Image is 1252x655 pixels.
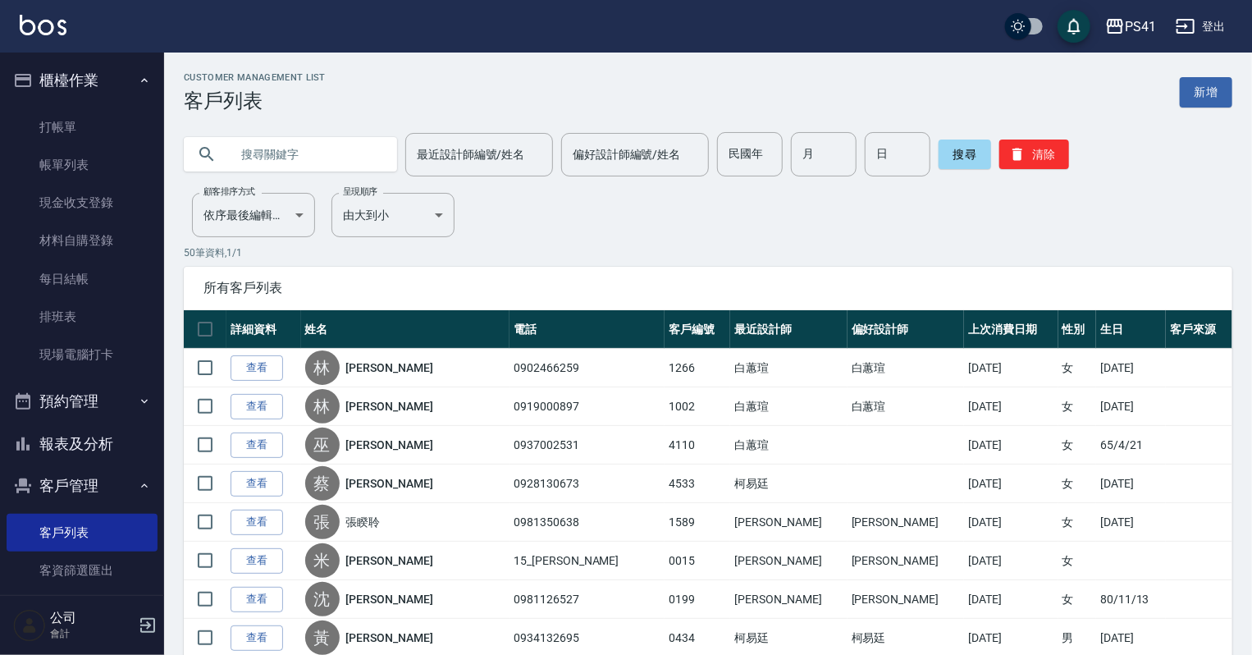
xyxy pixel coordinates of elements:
[1058,426,1096,465] td: 女
[730,387,847,426] td: 白蕙瑄
[7,552,158,589] a: 客資篩選匯出
[1096,310,1166,349] th: 生日
[964,542,1058,580] td: [DATE]
[509,349,665,387] td: 0902466259
[509,580,665,619] td: 0981126527
[13,609,46,642] img: Person
[7,222,158,259] a: 材料自購登錄
[665,503,731,542] td: 1589
[1096,503,1166,542] td: [DATE]
[964,580,1058,619] td: [DATE]
[1058,542,1096,580] td: 女
[665,426,731,465] td: 4110
[1166,310,1232,349] th: 客戶來源
[50,610,134,626] h5: 公司
[509,387,665,426] td: 0919000897
[1125,16,1156,37] div: PS41
[730,465,847,503] td: 柯易廷
[226,310,301,349] th: 詳細資料
[203,186,255,198] label: 顧客排序方式
[346,398,433,415] a: [PERSON_NAME]
[203,280,1213,296] span: 所有客戶列表
[7,184,158,222] a: 現金收支登錄
[231,471,283,497] a: 查看
[1096,580,1166,619] td: 80/11/13
[1099,10,1163,44] button: PS41
[964,426,1058,465] td: [DATE]
[231,433,283,458] a: 查看
[665,387,731,426] td: 1002
[848,387,964,426] td: 白蕙瑄
[343,186,377,198] label: 呈現順序
[848,542,964,580] td: [PERSON_NAME]
[7,514,158,552] a: 客戶列表
[231,625,283,651] a: 查看
[7,380,158,423] button: 預約管理
[346,591,433,607] a: [PERSON_NAME]
[305,505,340,539] div: 張
[301,310,510,349] th: 姓名
[1058,503,1096,542] td: 女
[231,394,283,419] a: 查看
[964,503,1058,542] td: [DATE]
[1096,349,1166,387] td: [DATE]
[730,426,847,465] td: 白蕙瑄
[231,355,283,381] a: 查看
[964,387,1058,426] td: [DATE]
[665,465,731,503] td: 4533
[1058,349,1096,387] td: 女
[331,193,455,237] div: 由大到小
[665,349,731,387] td: 1266
[7,298,158,336] a: 排班表
[665,580,731,619] td: 0199
[184,245,1232,260] p: 50 筆資料, 1 / 1
[1096,387,1166,426] td: [DATE]
[20,15,66,35] img: Logo
[346,475,433,492] a: [PERSON_NAME]
[305,466,340,501] div: 蔡
[509,310,665,349] th: 電話
[230,132,384,176] input: 搜尋關鍵字
[7,59,158,102] button: 櫃檯作業
[848,349,964,387] td: 白蕙瑄
[1058,10,1090,43] button: save
[7,336,158,373] a: 現場電腦打卡
[1058,580,1096,619] td: 女
[509,465,665,503] td: 0928130673
[1096,426,1166,465] td: 65/4/21
[1180,77,1232,108] a: 新增
[7,146,158,184] a: 帳單列表
[939,140,991,169] button: 搜尋
[730,542,847,580] td: [PERSON_NAME]
[999,140,1069,169] button: 清除
[1058,465,1096,503] td: 女
[346,360,433,376] a: [PERSON_NAME]
[305,543,340,578] div: 米
[509,426,665,465] td: 0937002531
[184,89,326,112] h3: 客戶列表
[305,350,340,385] div: 林
[730,349,847,387] td: 白蕙瑄
[231,548,283,574] a: 查看
[848,580,964,619] td: [PERSON_NAME]
[964,349,1058,387] td: [DATE]
[1169,11,1232,42] button: 登出
[346,437,433,453] a: [PERSON_NAME]
[305,428,340,462] div: 巫
[848,310,964,349] th: 偏好設計師
[346,552,433,569] a: [PERSON_NAME]
[1058,387,1096,426] td: 女
[730,580,847,619] td: [PERSON_NAME]
[1058,310,1096,349] th: 性別
[7,589,158,627] a: 卡券管理
[192,193,315,237] div: 依序最後編輯時間
[1096,465,1166,503] td: [DATE]
[730,503,847,542] td: [PERSON_NAME]
[305,621,340,655] div: 黃
[7,108,158,146] a: 打帳單
[665,310,731,349] th: 客戶編號
[964,310,1058,349] th: 上次消費日期
[346,514,381,530] a: 張睽聆
[305,389,340,424] div: 林
[231,510,283,535] a: 查看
